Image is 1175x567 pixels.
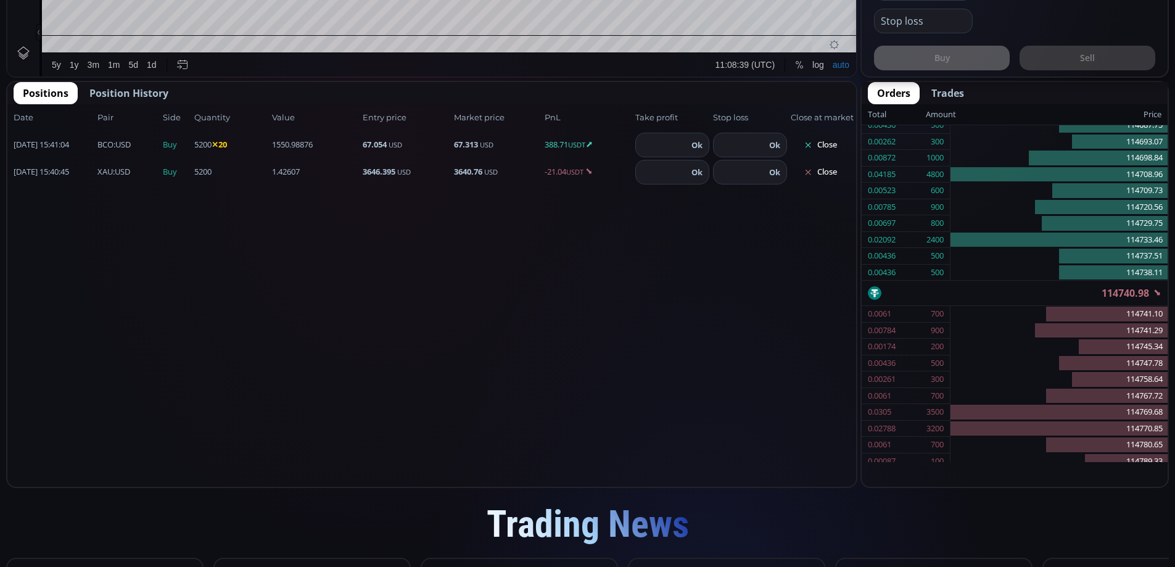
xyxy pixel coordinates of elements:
[105,7,111,17] div: D
[931,86,964,101] span: Trades
[291,30,297,39] div: C
[80,28,117,39] div: Bitcoin
[950,215,1168,232] div: 114729.75
[950,323,1168,339] div: 114741.29
[950,437,1168,453] div: 114780.65
[708,541,767,551] span: 11:08:39 (UTC)
[194,139,268,151] span: 5200
[40,44,67,54] div: Volume
[688,165,706,179] button: Ok
[950,421,1168,437] div: 114770.85
[931,371,944,387] div: 300
[868,183,896,199] div: 0.00523
[40,28,60,39] div: BTC
[931,199,944,215] div: 900
[956,107,1161,123] div: Price
[139,541,149,551] div: 1d
[931,453,944,470] div: 100
[868,265,896,281] div: 0.00436
[868,107,926,123] div: Total
[80,541,92,551] div: 3m
[926,404,944,420] div: 3500
[397,167,411,176] small: USD
[163,166,191,178] span: Buy
[202,30,239,39] div: 116757.99
[147,30,154,39] div: O
[950,388,1168,405] div: 114767.72
[765,138,784,152] button: Ok
[97,139,113,150] b: BCO
[14,166,94,178] span: [DATE] 15:40:45
[704,534,772,558] button: 11:08:39 (UTC)
[868,388,891,404] div: 0.0061
[862,281,1168,305] div: 114740.98
[868,82,920,104] button: Orders
[931,339,944,355] div: 200
[868,215,896,231] div: 0.00697
[931,306,944,322] div: 700
[363,112,450,124] span: Entry price
[950,355,1168,372] div: 114747.78
[194,112,268,124] span: Quantity
[244,30,249,39] div: L
[868,323,896,339] div: 0.00784
[950,117,1168,134] div: 114687.75
[950,167,1168,183] div: 114708.96
[487,502,689,546] span: Trading News
[97,166,130,178] span: :USD
[931,248,944,264] div: 500
[950,453,1168,470] div: 114789.33
[868,437,891,453] div: 0.0061
[166,7,202,17] div: Compare
[931,265,944,281] div: 500
[868,248,896,264] div: 0.00436
[126,28,137,39] div: Market open
[868,232,896,248] div: 0.02092
[877,86,910,101] span: Orders
[484,167,498,176] small: USD
[868,150,896,166] div: 0.00872
[97,112,159,124] span: Pair
[163,139,191,151] span: Buy
[868,306,891,322] div: 0.0061
[868,421,896,437] div: 0.02788
[868,134,896,150] div: 0.00262
[931,388,944,404] div: 700
[212,139,227,150] b: ✕20
[801,534,821,558] div: Toggle Log Scale
[454,139,478,150] b: 67.313
[97,139,131,151] span: :USD
[363,139,387,150] b: 67.054
[868,453,896,470] div: 0.00087
[950,306,1168,323] div: 114741.10
[926,107,956,123] div: Amount
[80,82,178,104] button: Position History
[154,30,192,39] div: 115268.01
[272,166,359,178] span: 1.42607
[950,248,1168,265] div: 114737.51
[821,534,846,558] div: Toggle Auto Scale
[931,323,944,339] div: 900
[868,199,896,215] div: 0.00785
[926,232,944,248] div: 2400
[14,82,78,104] button: Positions
[60,28,80,39] div: 1D
[950,183,1168,199] div: 114709.73
[931,437,944,453] div: 700
[272,139,359,151] span: 1550.98876
[922,82,973,104] button: Trades
[272,112,359,124] span: Value
[44,541,54,551] div: 5y
[791,162,850,182] button: Close
[338,30,402,39] div: −527.03 (−0.46%)
[805,541,817,551] div: log
[950,339,1168,355] div: 114745.34
[97,166,113,177] b: XAU
[950,199,1168,216] div: 114720.56
[868,371,896,387] div: 0.00261
[545,112,632,124] span: PnL
[249,30,286,39] div: 114625.87
[14,112,94,124] span: Date
[868,339,896,355] div: 0.00174
[791,112,850,124] span: Close at market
